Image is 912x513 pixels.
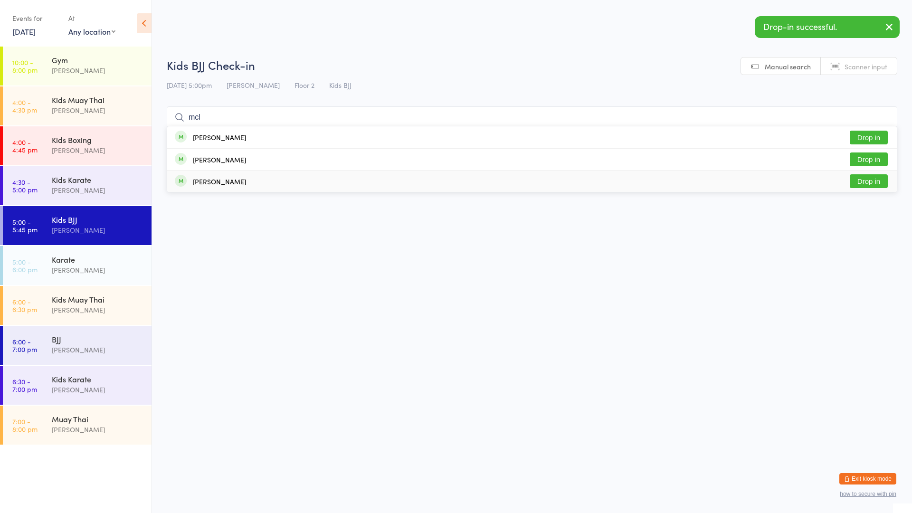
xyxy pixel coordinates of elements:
[12,58,38,74] time: 10:00 - 8:00 pm
[3,246,152,285] a: 5:00 -6:00 pmKarate[PERSON_NAME]
[52,134,143,145] div: Kids Boxing
[52,65,143,76] div: [PERSON_NAME]
[52,334,143,344] div: BJJ
[52,254,143,265] div: Karate
[3,206,152,245] a: 5:00 -5:45 pmKids BJJ[PERSON_NAME]
[193,156,246,163] div: [PERSON_NAME]
[3,286,152,325] a: 6:00 -6:30 pmKids Muay Thai[PERSON_NAME]
[755,16,900,38] div: Drop-in successful.
[3,406,152,445] a: 7:00 -8:00 pmMuay Thai[PERSON_NAME]
[52,145,143,156] div: [PERSON_NAME]
[52,265,143,275] div: [PERSON_NAME]
[52,414,143,424] div: Muay Thai
[167,57,897,73] h2: Kids BJJ Check-in
[12,418,38,433] time: 7:00 - 8:00 pm
[52,95,143,105] div: Kids Muay Thai
[167,106,897,128] input: Search
[52,105,143,116] div: [PERSON_NAME]
[12,338,37,353] time: 6:00 - 7:00 pm
[12,138,38,153] time: 4:00 - 4:45 pm
[52,55,143,65] div: Gym
[52,214,143,225] div: Kids BJJ
[294,80,314,90] span: Floor 2
[52,294,143,304] div: Kids Muay Thai
[167,80,212,90] span: [DATE] 5:00pm
[12,178,38,193] time: 4:30 - 5:00 pm
[12,26,36,37] a: [DATE]
[3,47,152,85] a: 10:00 -8:00 pmGym[PERSON_NAME]
[52,304,143,315] div: [PERSON_NAME]
[329,80,351,90] span: Kids BJJ
[52,384,143,395] div: [PERSON_NAME]
[12,298,37,313] time: 6:00 - 6:30 pm
[850,131,888,144] button: Drop in
[845,62,887,71] span: Scanner input
[765,62,811,71] span: Manual search
[839,473,896,484] button: Exit kiosk mode
[12,10,59,26] div: Events for
[52,374,143,384] div: Kids Karate
[227,80,280,90] span: [PERSON_NAME]
[3,366,152,405] a: 6:30 -7:00 pmKids Karate[PERSON_NAME]
[3,326,152,365] a: 6:00 -7:00 pmBJJ[PERSON_NAME]
[52,424,143,435] div: [PERSON_NAME]
[52,174,143,185] div: Kids Karate
[193,178,246,185] div: [PERSON_NAME]
[68,10,115,26] div: At
[3,166,152,205] a: 4:30 -5:00 pmKids Karate[PERSON_NAME]
[12,258,38,273] time: 5:00 - 6:00 pm
[52,185,143,196] div: [PERSON_NAME]
[3,86,152,125] a: 4:00 -4:30 pmKids Muay Thai[PERSON_NAME]
[12,378,37,393] time: 6:30 - 7:00 pm
[850,152,888,166] button: Drop in
[840,491,896,497] button: how to secure with pin
[193,133,246,141] div: [PERSON_NAME]
[12,218,38,233] time: 5:00 - 5:45 pm
[52,225,143,236] div: [PERSON_NAME]
[12,98,37,114] time: 4:00 - 4:30 pm
[52,344,143,355] div: [PERSON_NAME]
[3,126,152,165] a: 4:00 -4:45 pmKids Boxing[PERSON_NAME]
[68,26,115,37] div: Any location
[850,174,888,188] button: Drop in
